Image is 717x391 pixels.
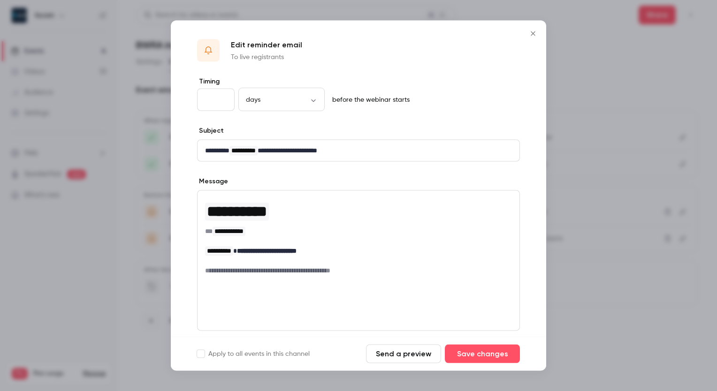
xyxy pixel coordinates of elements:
[198,140,519,161] div: editor
[197,77,520,86] label: Timing
[197,177,228,186] label: Message
[366,345,441,363] button: Send a preview
[198,191,519,281] div: editor
[231,53,302,62] p: To live registrants
[445,345,520,363] button: Save changes
[197,349,310,359] label: Apply to all events in this channel
[197,126,224,135] label: Subject
[328,95,410,105] p: before the webinar starts
[231,39,302,51] p: Edit reminder email
[238,95,325,104] div: days
[524,24,542,43] button: Close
